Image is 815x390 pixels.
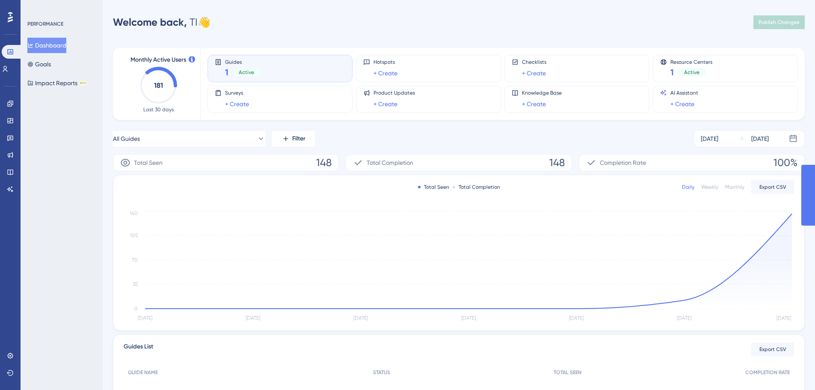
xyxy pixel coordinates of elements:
[138,315,152,321] tspan: [DATE]
[130,232,138,238] tspan: 105
[549,156,565,170] span: 148
[373,68,397,78] a: + Create
[774,156,797,170] span: 100%
[701,184,718,191] div: Weekly
[113,16,187,28] span: Welcome back,
[225,89,249,96] span: Surveys
[113,15,210,29] div: TI 👋
[130,210,138,216] tspan: 140
[292,134,305,144] span: Filter
[554,369,581,376] span: TOTAL SEEN
[751,342,794,356] button: Export CSV
[272,130,315,147] button: Filter
[79,81,87,85] div: BETA
[701,134,718,144] div: [DATE]
[759,184,786,191] span: Export CSV
[239,69,254,76] span: Active
[776,315,791,321] tspan: [DATE]
[27,21,63,27] div: PERFORMANCE
[373,59,397,65] span: Hotspots
[134,158,163,168] span: Total Seen
[569,315,584,321] tspan: [DATE]
[759,346,786,353] span: Export CSV
[225,59,261,65] span: Guides
[27,57,51,72] button: Goals
[670,59,712,65] span: Resource Centers
[682,184,694,191] div: Daily
[677,315,691,321] tspan: [DATE]
[132,257,138,263] tspan: 70
[373,89,415,96] span: Product Updates
[522,59,546,65] span: Checklists
[751,180,794,194] button: Export CSV
[225,66,228,78] span: 1
[113,130,265,147] button: All Guides
[373,99,397,109] a: + Create
[128,369,158,376] span: GUIDE NAME
[670,66,674,78] span: 1
[670,99,694,109] a: + Create
[418,184,449,191] div: Total Seen
[143,106,174,113] span: Last 30 days
[684,69,699,76] span: Active
[600,158,646,168] span: Completion Rate
[225,99,249,109] a: + Create
[134,306,138,312] tspan: 0
[27,75,87,91] button: Impact ReportsBETA
[130,55,186,65] span: Monthly Active Users
[316,156,332,170] span: 148
[27,38,66,53] button: Dashboard
[461,315,476,321] tspan: [DATE]
[751,134,769,144] div: [DATE]
[759,19,800,26] span: Publish Changes
[753,15,805,29] button: Publish Changes
[133,281,138,287] tspan: 35
[353,315,368,321] tspan: [DATE]
[113,134,140,144] span: All Guides
[453,184,500,191] div: Total Completion
[124,342,153,357] span: Guides List
[522,99,546,109] a: + Create
[522,68,546,78] a: + Create
[779,356,805,382] iframe: UserGuiding AI Assistant Launcher
[367,158,413,168] span: Total Completion
[522,89,562,96] span: Knowledge Base
[373,369,390,376] span: STATUS
[246,315,260,321] tspan: [DATE]
[745,369,790,376] span: COMPLETION RATE
[725,184,744,191] div: Monthly
[670,89,698,96] span: AI Assistant
[154,81,163,89] text: 181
